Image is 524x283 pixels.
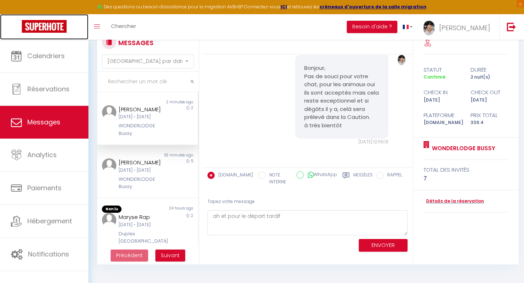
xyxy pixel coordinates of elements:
[119,113,168,120] div: [DATE] - [DATE]
[27,84,70,93] span: Réservations
[155,250,185,262] button: Next
[466,74,513,81] div: 2 nuit(s)
[304,171,337,179] label: WhatsApp
[466,88,513,97] div: check out
[429,144,495,153] a: WONDERLODGE Bussy
[102,213,116,227] img: ...
[102,105,116,120] img: ...
[22,20,67,33] img: Super Booking
[161,252,180,259] span: Suivant
[119,158,168,167] div: [PERSON_NAME]
[147,99,198,105] div: 2 minutes ago
[419,119,466,126] div: [DOMAIN_NAME]
[419,65,466,74] div: statut
[384,172,402,180] label: RAPPEL
[215,172,253,180] label: [DOMAIN_NAME]
[27,150,57,159] span: Analytics
[147,206,198,213] div: 24 hours ago
[353,172,373,187] label: Modèles
[419,97,466,104] div: [DATE]
[102,206,122,213] span: Non lu
[347,21,397,33] button: Besoin d'aide ?
[6,3,28,25] button: Ouvrir le widget de chat LiveChat
[424,21,434,35] img: ...
[439,23,490,32] span: [PERSON_NAME]
[119,122,168,137] div: WONDERLODGE Bussy
[424,166,508,174] div: total des invités
[319,4,426,10] a: créneaux d'ouverture de la salle migration
[116,35,154,51] h3: MESSAGES
[419,88,466,97] div: check in
[359,239,408,252] button: ENVOYER
[27,117,60,127] span: Messages
[466,119,513,126] div: 339.4
[97,72,199,92] input: Rechercher un mot clé
[304,64,379,129] pre: Bonjour, Pas de souci pour votre chat, pour les animaux oui ils sont acceptés mais cela reste exc...
[27,183,61,192] span: Paiements
[191,105,193,111] span: 2
[281,4,287,10] a: ICI
[102,158,116,173] img: ...
[27,51,65,60] span: Calendriers
[119,222,168,228] div: [DATE] - [DATE]
[418,14,499,40] a: ... [PERSON_NAME]
[207,193,408,211] div: Tapez votre message
[111,22,136,30] span: Chercher
[106,14,142,40] a: Chercher
[119,230,168,245] div: Duplex [GEOGRAPHIC_DATA]
[419,111,466,120] div: Plateforme
[28,250,69,259] span: Notifications
[424,174,508,183] div: 7
[424,198,484,205] a: Détails de la réservation
[147,152,198,158] div: 53 minutes ago
[191,158,193,164] span: 5
[116,252,143,259] span: Précédent
[119,105,168,114] div: [PERSON_NAME]
[266,172,291,186] label: NOTE INTERNE
[466,65,513,74] div: durée
[507,22,516,31] img: logout
[111,250,148,262] button: Previous
[424,74,445,80] span: Confirmé
[466,111,513,120] div: Prix total
[466,97,513,104] div: [DATE]
[119,176,168,191] div: WONDERLODGE Bussy
[119,213,168,222] div: Maryse Rap
[398,55,405,65] img: ...
[295,139,388,146] div: [DATE] 12:55:13
[191,213,193,218] span: 2
[27,216,72,226] span: Hébergement
[119,167,168,174] div: [DATE] - [DATE]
